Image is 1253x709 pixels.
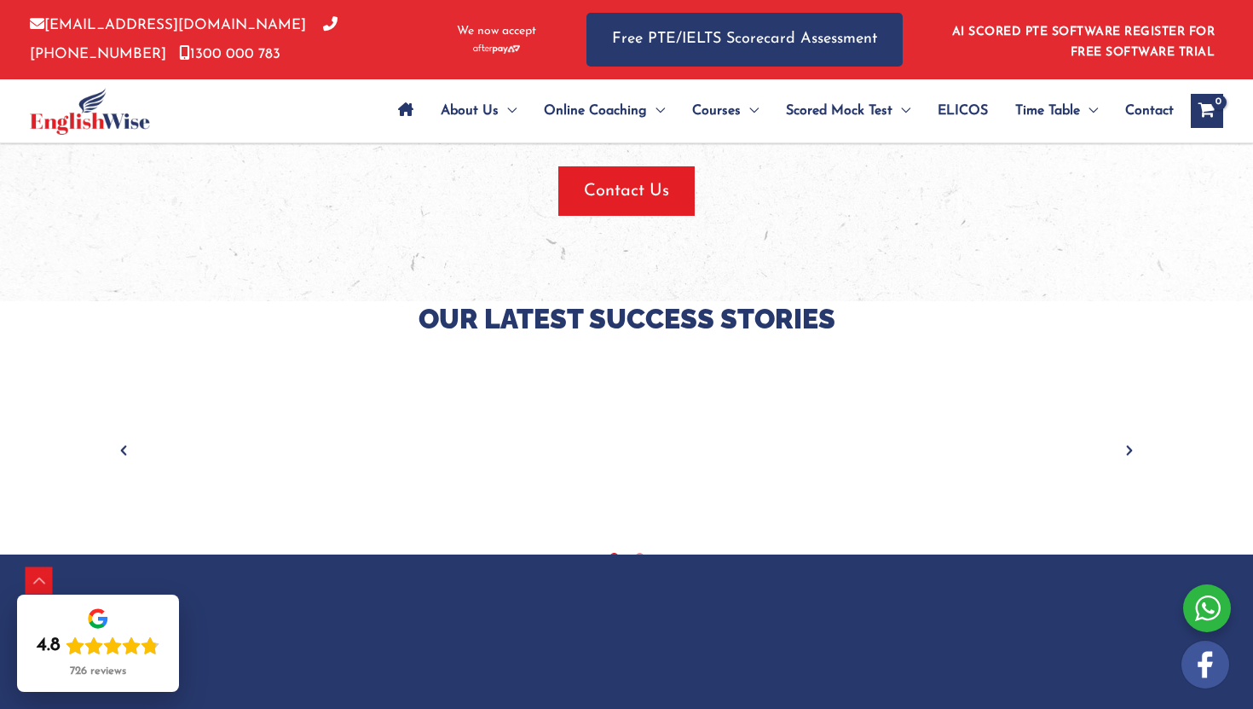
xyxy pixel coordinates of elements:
[1002,81,1112,141] a: Time TableMenu Toggle
[499,81,517,141] span: Menu Toggle
[30,18,306,32] a: [EMAIL_ADDRESS][DOMAIN_NAME]
[942,12,1223,67] aside: Header Widget 1
[786,81,892,141] span: Scored Mock Test
[37,634,159,658] div: Rating: 4.8 out of 5
[647,81,665,141] span: Menu Toggle
[692,81,741,141] span: Courses
[678,81,772,141] a: CoursesMenu Toggle
[1080,81,1098,141] span: Menu Toggle
[37,634,61,658] div: 4.8
[938,81,988,141] span: ELICOS
[924,81,1002,141] a: ELICOS
[544,81,647,141] span: Online Coaching
[384,81,1174,141] nav: Site Navigation: Main Menu
[115,442,132,459] button: Previous
[1112,81,1174,141] a: Contact
[427,81,530,141] a: About UsMenu Toggle
[586,13,903,67] a: Free PTE/IELTS Scorecard Assessment
[1121,442,1138,459] button: Next
[952,26,1215,59] a: AI SCORED PTE SOFTWARE REGISTER FOR FREE SOFTWARE TRIAL
[892,81,910,141] span: Menu Toggle
[70,665,126,678] div: 726 reviews
[1125,81,1174,141] span: Contact
[179,47,280,61] a: 1300 000 783
[772,81,924,141] a: Scored Mock TestMenu Toggle
[1181,641,1229,689] img: white-facebook.png
[30,88,150,135] img: cropped-ew-logo
[128,301,1125,337] p: Our Latest Success Stories
[741,81,759,141] span: Menu Toggle
[1015,81,1080,141] span: Time Table
[530,81,678,141] a: Online CoachingMenu Toggle
[441,81,499,141] span: About Us
[473,44,520,54] img: Afterpay-Logo
[1191,94,1223,128] a: View Shopping Cart, empty
[457,23,536,40] span: We now accept
[558,166,695,216] button: Contact Us
[584,179,669,203] span: Contact Us
[30,18,338,61] a: [PHONE_NUMBER]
